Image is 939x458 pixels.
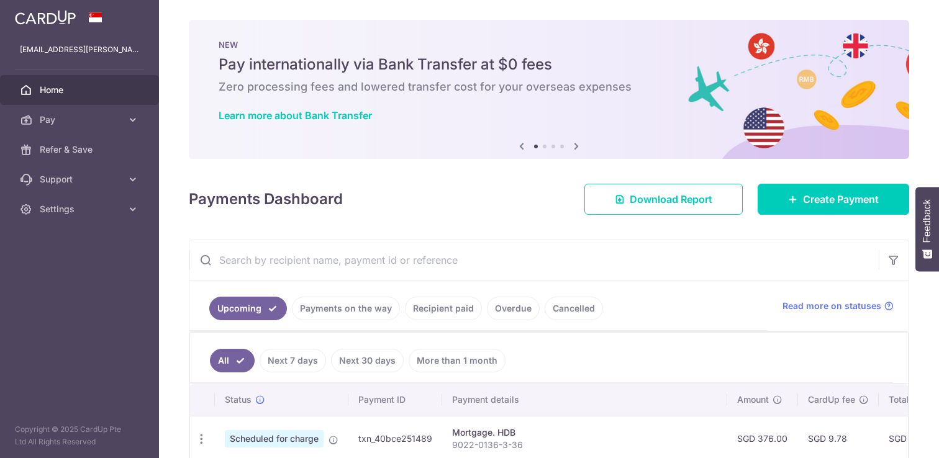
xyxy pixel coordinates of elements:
button: Feedback - Show survey [915,187,939,271]
span: Pay [40,114,122,126]
a: More than 1 month [409,349,506,372]
th: Payment details [442,384,727,416]
a: Create Payment [758,184,909,215]
span: Read more on statuses [782,300,881,312]
span: Download Report [630,192,712,207]
span: CardUp fee [808,393,855,406]
span: Settings [40,203,122,215]
span: Create Payment [803,192,879,207]
span: Feedback [922,199,933,243]
span: Support [40,173,122,186]
span: Scheduled for charge [225,430,324,447]
h6: Zero processing fees and lowered transfer cost for your overseas expenses [219,79,879,94]
input: Search by recipient name, payment id or reference [189,240,879,280]
a: Next 7 days [260,349,326,372]
a: Read more on statuses [782,300,894,312]
h4: Payments Dashboard [189,188,343,210]
span: Amount [737,393,769,406]
a: Cancelled [545,297,603,320]
span: Refer & Save [40,143,122,156]
a: Download Report [584,184,743,215]
a: Overdue [487,297,540,320]
h5: Pay internationally via Bank Transfer at $0 fees [219,55,879,74]
p: 9022-0136-3-36 [452,439,717,451]
a: Payments on the way [292,297,400,320]
a: Recipient paid [405,297,482,320]
iframe: Opens a widget where you can find more information [859,421,927,452]
a: Learn more about Bank Transfer [219,109,372,122]
div: Mortgage. HDB [452,426,717,439]
span: Total amt. [889,393,930,406]
a: Next 30 days [331,349,404,372]
img: Bank transfer banner [189,20,909,159]
a: All [210,349,255,372]
p: NEW [219,40,879,50]
span: Home [40,84,122,96]
p: [EMAIL_ADDRESS][PERSON_NAME][DOMAIN_NAME] [20,43,139,56]
span: Status [225,393,252,406]
a: Upcoming [209,297,287,320]
th: Payment ID [348,384,442,416]
img: CardUp [15,10,76,25]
